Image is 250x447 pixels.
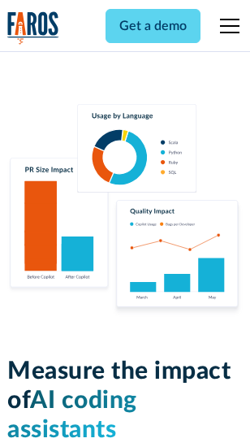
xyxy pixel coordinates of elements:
a: home [7,11,59,45]
div: menu [210,7,243,46]
a: Get a demo [106,9,200,43]
img: Logo of the analytics and reporting company Faros. [7,11,59,45]
img: Charts tracking GitHub Copilot's usage and impact on velocity and quality [7,104,243,318]
h1: Measure the impact of [7,357,243,445]
span: AI coding assistants [7,388,137,442]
